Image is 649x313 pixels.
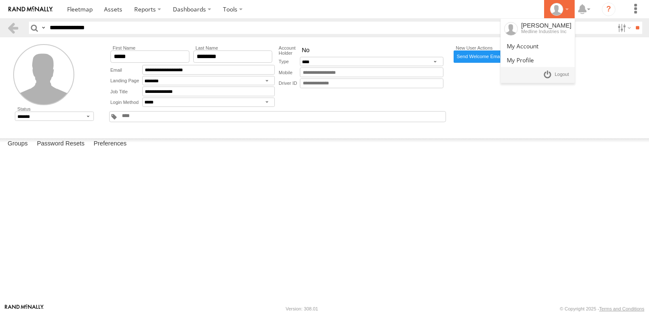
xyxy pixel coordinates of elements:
label: Last Name [193,45,272,50]
label: Search Query [40,22,47,34]
img: rand-logo.svg [8,6,53,12]
i: ? [602,3,615,16]
a: Send Welcome Email [454,50,506,63]
span: No [302,47,309,54]
label: Driver ID [279,78,300,88]
label: Job Title [110,87,142,96]
div: Medline Industries Inc [521,29,571,34]
label: Account Holder [279,45,300,56]
div: Jennifer Albro [547,3,572,16]
label: Groups [3,138,32,150]
label: Password Resets [33,138,89,150]
label: Search Filter Options [614,22,632,34]
label: Landing Page [110,76,142,85]
label: Mobile [279,67,300,77]
a: Terms and Conditions [599,306,644,311]
div: Version: 308.01 [286,306,318,311]
div: [PERSON_NAME] [521,22,571,29]
div: © Copyright 2025 - [560,306,644,311]
a: Visit our Website [5,305,44,313]
label: Login Method [110,98,142,107]
label: Email [110,65,142,75]
label: New User Actions [454,45,506,50]
label: Type [279,57,300,66]
a: Back to previous Page [7,22,19,34]
label: Preferences [89,138,131,150]
label: First Name [110,45,189,50]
